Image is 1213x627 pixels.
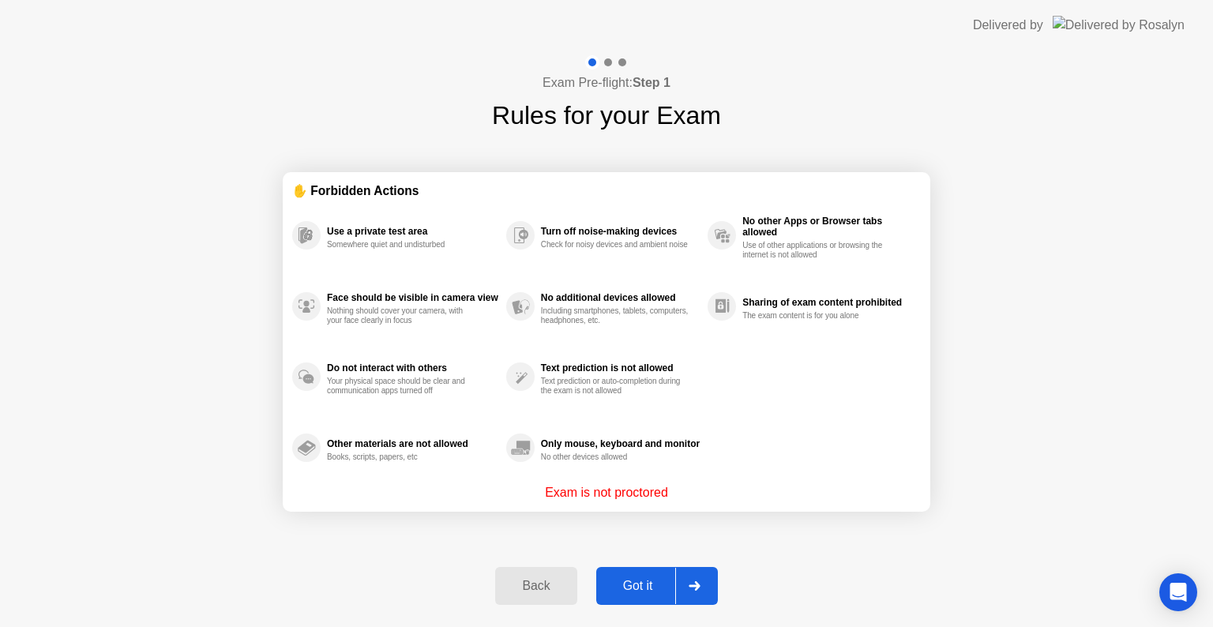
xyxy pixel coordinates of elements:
div: Back [500,579,572,593]
div: Got it [601,579,675,593]
div: Do not interact with others [327,362,498,374]
div: Somewhere quiet and undisturbed [327,240,476,250]
div: Turn off noise-making devices [541,226,700,237]
button: Got it [596,567,718,605]
div: Books, scripts, papers, etc [327,452,476,462]
div: Only mouse, keyboard and monitor [541,438,700,449]
div: Use of other applications or browsing the internet is not allowed [742,241,892,260]
div: Delivered by [973,16,1043,35]
div: Other materials are not allowed [327,438,498,449]
div: Nothing should cover your camera, with your face clearly in focus [327,306,476,325]
div: No other Apps or Browser tabs allowed [742,216,913,238]
div: Face should be visible in camera view [327,292,498,303]
div: No other devices allowed [541,452,690,462]
div: Check for noisy devices and ambient noise [541,240,690,250]
button: Back [495,567,576,605]
b: Step 1 [633,76,670,89]
div: No additional devices allowed [541,292,700,303]
h4: Exam Pre-flight: [543,73,670,92]
div: ✋ Forbidden Actions [292,182,921,200]
h1: Rules for your Exam [492,96,721,134]
div: Sharing of exam content prohibited [742,297,913,308]
div: Your physical space should be clear and communication apps turned off [327,377,476,396]
div: Open Intercom Messenger [1159,573,1197,611]
div: Text prediction or auto-completion during the exam is not allowed [541,377,690,396]
div: Including smartphones, tablets, computers, headphones, etc. [541,306,690,325]
p: Exam is not proctored [545,483,668,502]
div: Use a private test area [327,226,498,237]
div: The exam content is for you alone [742,311,892,321]
div: Text prediction is not allowed [541,362,700,374]
img: Delivered by Rosalyn [1053,16,1185,34]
